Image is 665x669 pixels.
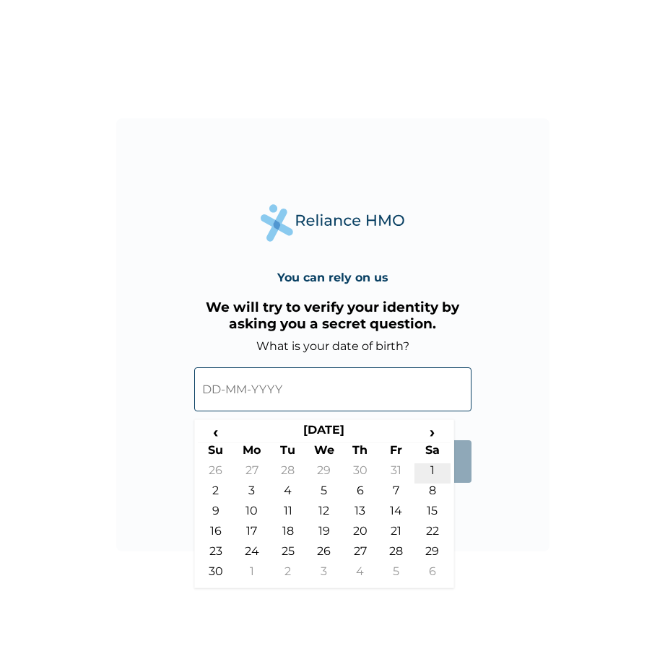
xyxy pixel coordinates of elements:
td: 20 [342,524,378,544]
th: Mo [234,443,270,463]
td: 3 [234,484,270,504]
td: 31 [378,463,414,484]
td: 15 [414,504,451,524]
td: 6 [342,484,378,504]
td: 12 [306,504,342,524]
td: 9 [198,504,234,524]
td: 27 [234,463,270,484]
td: 2 [270,564,306,585]
td: 29 [306,463,342,484]
td: 1 [234,564,270,585]
td: 16 [198,524,234,544]
td: 1 [414,463,451,484]
h4: You can rely on us [277,271,388,284]
th: Tu [270,443,306,463]
td: 2 [198,484,234,504]
td: 18 [270,524,306,544]
td: 26 [306,544,342,564]
th: Fr [378,443,414,463]
td: 24 [234,544,270,564]
th: We [306,443,342,463]
td: 28 [270,463,306,484]
h3: We will try to verify your identity by asking you a secret question. [194,299,471,332]
td: 25 [270,544,306,564]
td: 30 [198,564,234,585]
span: › [414,423,451,441]
td: 29 [414,544,451,564]
th: Th [342,443,378,463]
td: 7 [378,484,414,504]
td: 23 [198,544,234,564]
label: What is your date of birth? [256,339,409,353]
td: 5 [306,484,342,504]
td: 10 [234,504,270,524]
td: 14 [378,504,414,524]
input: DD-MM-YYYY [194,367,471,411]
th: [DATE] [234,423,414,443]
td: 5 [378,564,414,585]
td: 27 [342,544,378,564]
td: 30 [342,463,378,484]
img: Reliance Health's Logo [261,204,405,241]
td: 22 [414,524,451,544]
td: 26 [198,463,234,484]
td: 11 [270,504,306,524]
td: 6 [414,564,451,585]
td: 3 [306,564,342,585]
td: 13 [342,504,378,524]
td: 28 [378,544,414,564]
td: 4 [270,484,306,504]
th: Su [198,443,234,463]
td: 19 [306,524,342,544]
td: 17 [234,524,270,544]
span: ‹ [198,423,234,441]
td: 4 [342,564,378,585]
th: Sa [414,443,451,463]
td: 21 [378,524,414,544]
td: 8 [414,484,451,504]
